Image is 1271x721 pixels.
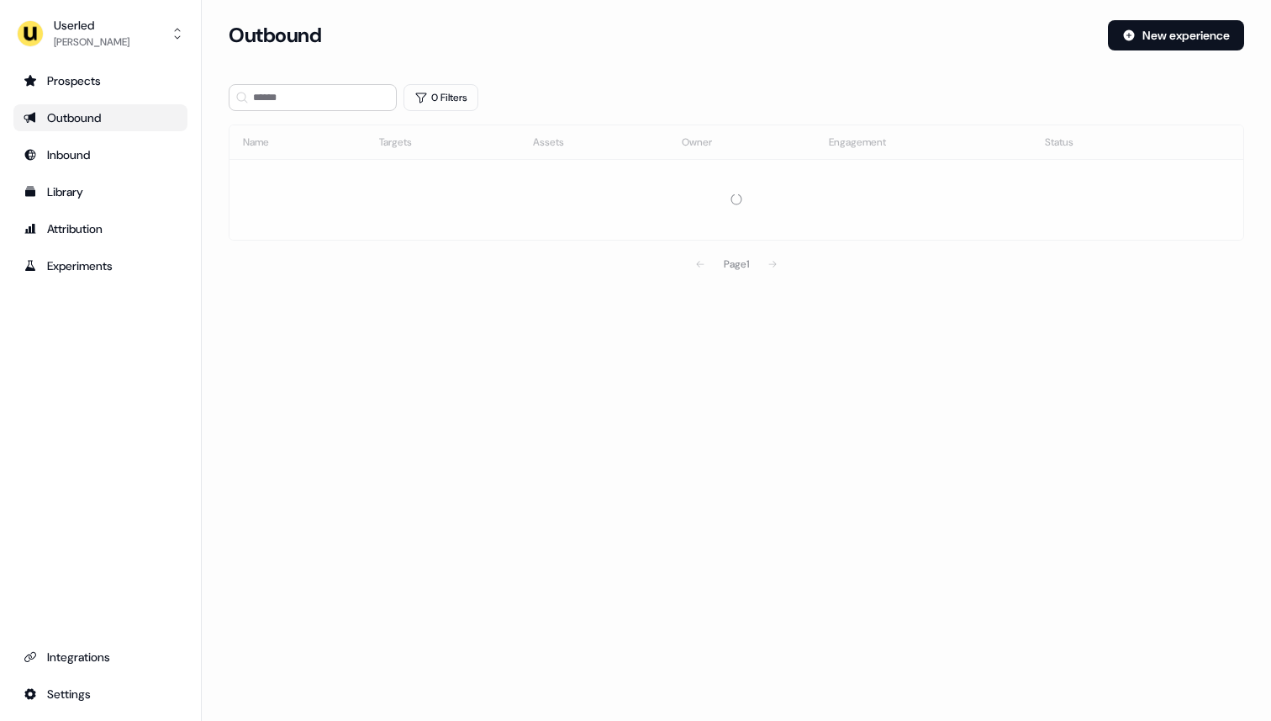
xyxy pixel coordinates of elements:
a: Go to prospects [13,67,187,94]
div: Outbound [24,109,177,126]
button: New experience [1108,20,1244,50]
h3: Outbound [229,23,321,48]
div: Prospects [24,72,177,89]
div: Userled [54,17,129,34]
a: Go to integrations [13,681,187,708]
a: Go to integrations [13,644,187,671]
div: Library [24,183,177,200]
div: Experiments [24,257,177,274]
div: [PERSON_NAME] [54,34,129,50]
div: Integrations [24,649,177,665]
a: Go to experiments [13,252,187,279]
div: Settings [24,686,177,702]
a: Go to templates [13,178,187,205]
button: 0 Filters [403,84,478,111]
a: Go to attribution [13,215,187,242]
a: Go to Inbound [13,141,187,168]
div: Inbound [24,146,177,163]
a: Go to outbound experience [13,104,187,131]
button: Userled[PERSON_NAME] [13,13,187,54]
div: Attribution [24,220,177,237]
